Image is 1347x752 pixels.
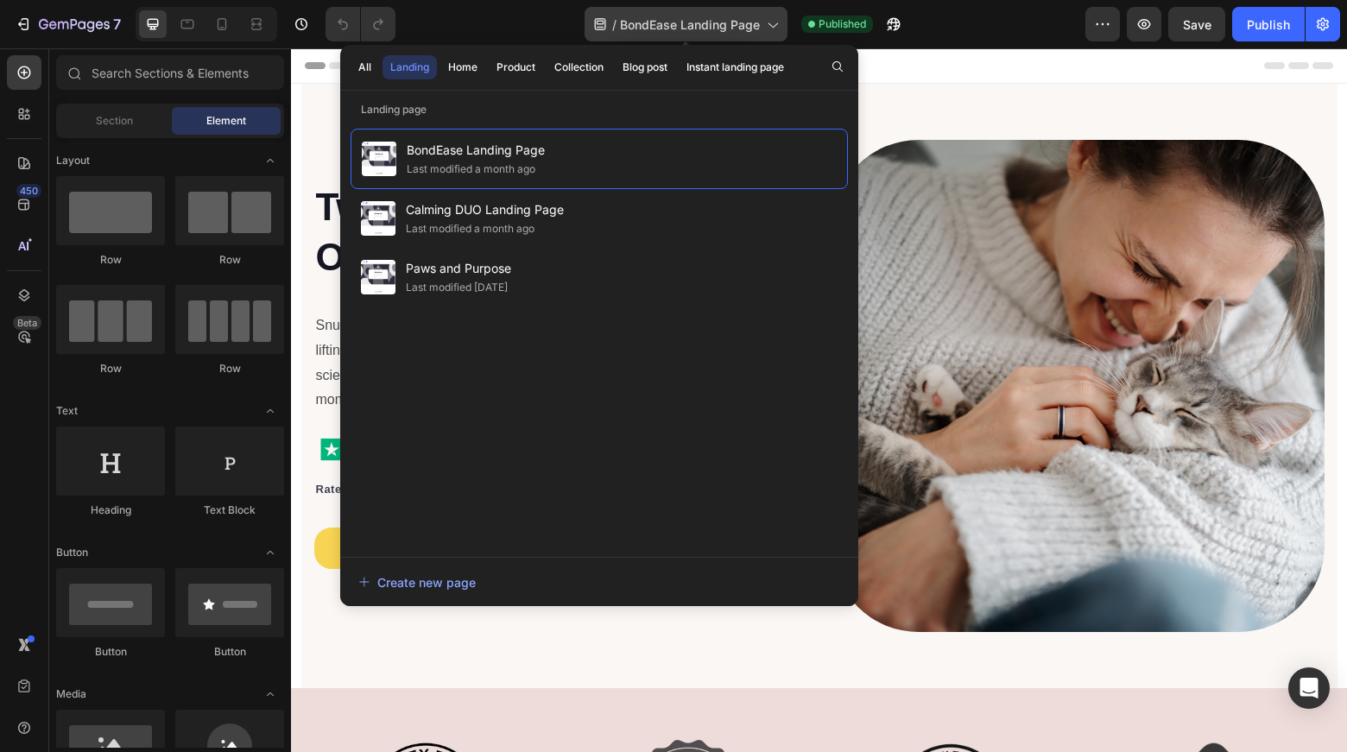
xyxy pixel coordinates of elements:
[175,361,284,376] div: Row
[358,60,371,75] div: All
[333,294,409,309] strong: HappyBalm
[96,113,133,129] span: Section
[256,147,284,174] span: Toggle open
[56,545,88,560] span: Button
[326,7,395,41] div: Undo/Redo
[256,680,284,708] span: Toggle open
[56,153,90,168] span: Layout
[554,60,604,75] div: Collection
[206,113,246,129] span: Element
[1183,17,1211,32] span: Save
[175,644,284,660] div: Button
[679,55,792,79] button: Instant landing page
[175,502,284,518] div: Text Block
[23,479,474,521] a: TRY Joyful Solutions NOW
[358,573,476,591] div: Create new page
[390,60,429,75] div: Landing
[56,361,165,376] div: Row
[406,279,508,296] div: Last modified [DATE]
[175,252,284,268] div: Row
[113,14,121,35] p: 7
[407,161,535,178] div: Last modified a month ago
[351,55,379,79] button: All
[1232,7,1305,41] button: Publish
[243,536,440,557] img: 495611768014373769-47762bdc-c92b-46d1-973d-50401e2847fe.png
[623,60,667,75] div: Blog post
[155,492,342,507] span: TRY Joyful Solutions NOW
[819,16,866,32] span: Published
[1288,667,1330,709] div: Open Intercom Messenger
[612,16,617,34] span: /
[7,7,129,41] button: 7
[541,92,1034,584] img: gempages_569413938928681964-fd737ea7-2a4a-4268-bd90-84d69fae0a7e.png
[686,60,784,75] div: Instant landing page
[256,397,284,425] span: Toggle open
[448,60,477,75] div: Home
[489,55,543,79] button: Product
[1168,7,1225,41] button: Save
[406,258,511,279] span: Paws and Purpose
[256,539,284,566] span: Toggle open
[620,16,760,34] span: BondEase Landing Page
[23,383,153,418] img: gempages_569413938928681964-4ba9119c-817e-44b7-beb6-16f690294209.png
[340,101,858,118] p: Landing page
[383,55,437,79] button: Landing
[615,55,675,79] button: Blog post
[496,60,535,75] div: Product
[56,502,165,518] div: Heading
[25,434,264,447] strong: Rated 'Excellent' Based on 2,895 Reviews
[13,316,41,330] div: Beta
[80,540,219,553] strong: Patent-Pending Formula
[56,403,78,419] span: Text
[1247,16,1290,34] div: Publish
[406,220,534,237] div: Last modified a month ago
[16,184,41,198] div: 450
[56,644,165,660] div: Button
[56,252,165,268] div: Row
[406,199,564,220] span: Calming DUO Landing Page
[56,55,284,90] input: Search Sections & Elements
[407,140,545,161] span: BondEase Landing Page
[440,55,485,79] button: Home
[547,55,611,79] button: Collection
[291,48,1347,752] iframe: Design area
[357,565,841,599] button: Create new page
[56,686,86,702] span: Media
